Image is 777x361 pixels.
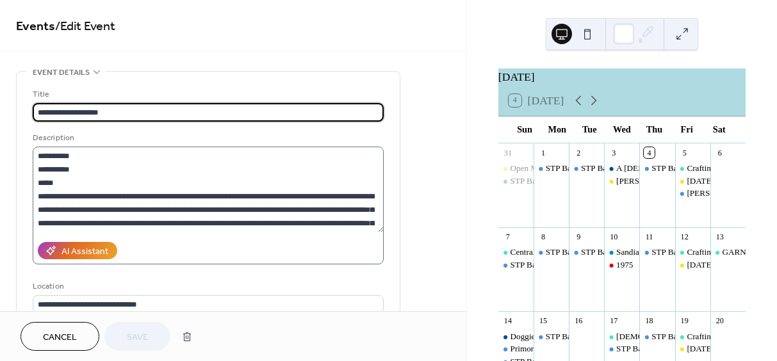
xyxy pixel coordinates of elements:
div: Sandia Hearing Aid Center [616,246,707,258]
div: Crafting Circle [675,246,710,258]
div: Central Colorado Humanist [498,246,534,258]
div: Salida Moth Mixed ages auditions [675,188,710,199]
div: STP Baby with the bath water rehearsals [616,343,753,355]
div: Crafting Circle [675,163,710,174]
div: Sat [703,116,735,143]
div: STP Baby with the bath water rehearsals [639,331,675,342]
div: STP Baby with the bath water rehearsals [569,246,604,258]
div: Doggie Market [511,331,562,342]
div: Friday Rock Session Class [675,343,710,355]
div: 6 [714,147,725,158]
div: STP Baby with the bath water rehearsals [546,246,683,258]
div: STP Baby with the bath water rehearsals [581,246,718,258]
div: 7 [502,232,513,243]
div: Primordial Sound Meditation with [PERSON_NAME] [511,343,696,355]
div: 5 [679,147,690,158]
div: 11 [644,232,655,243]
div: 1 [538,147,549,158]
div: STP Baby with the bath water rehearsals [604,343,639,355]
div: 1975 [616,259,633,271]
div: 15 [538,316,549,326]
div: STP Baby with the bath water rehearsals [569,163,604,174]
div: Primordial Sound Meditation with Priti Chanda Klco [498,343,534,355]
div: Matt Flinner Trio opening guest Briony Hunn [604,175,639,187]
button: AI Assistant [38,242,117,259]
div: Crafting Circle [687,331,737,342]
div: Mon [541,116,573,143]
div: 16 [573,316,584,326]
div: 2 [573,147,584,158]
div: Friday Rock Session Class [675,175,710,187]
div: 1975 [604,259,639,271]
div: 31 [502,147,513,158]
div: 14 [502,316,513,326]
div: 19 [679,316,690,326]
div: A [DEMOGRAPHIC_DATA] Board Meeting [616,163,771,174]
div: STP Baby with the bath water rehearsals [581,163,718,174]
div: Open Mic [511,163,544,174]
div: Location [33,280,381,293]
div: Fri [671,116,703,143]
div: Central [US_STATE] Humanist [511,246,618,258]
div: Description [33,131,381,145]
div: Wed [606,116,639,143]
div: 17 [609,316,619,326]
div: Title [33,88,381,101]
div: Sun [509,116,541,143]
div: 10 [609,232,619,243]
div: 12 [679,232,690,243]
a: Events [16,14,55,39]
div: Friday Rock Session Class [675,259,710,271]
div: [DATE] [498,68,746,85]
span: / Edit Event [55,14,115,39]
div: GARNA presents Colorado Environmental Film Fest [710,246,746,258]
div: 8 [538,232,549,243]
div: STP Baby with the bath water rehearsals [534,163,569,174]
div: AI Assistant [61,245,108,259]
div: Crafting Circle [687,163,737,174]
div: Doggie Market [498,331,534,342]
div: STP Baby with the bath water rehearsals [498,259,534,271]
div: Crafting Circle [687,246,737,258]
button: Cancel [20,322,99,351]
span: Event details [33,66,90,79]
div: A Church Board Meeting [604,163,639,174]
div: STP Baby with the bath water rehearsals [534,246,569,258]
div: Sandia Hearing Aid Center [604,246,639,258]
div: Tue [573,116,606,143]
span: Cancel [43,331,77,344]
div: STP Baby with the bath water rehearsals [511,259,648,271]
div: 18 [644,316,655,326]
div: 3 [609,147,619,158]
div: Thu [638,116,671,143]
div: STP Baby with the bath water rehearsals [546,163,683,174]
div: 9 [573,232,584,243]
div: 20 [714,316,725,326]
div: STP Baby with the bath water rehearsals [511,175,648,187]
div: 4 [644,147,655,158]
div: STP Baby with the bath water rehearsals [498,175,534,187]
div: Crafting Circle [675,331,710,342]
div: STP Baby with the bath water rehearsals [534,331,569,342]
div: 13 [714,232,725,243]
div: Open Mic [498,163,534,174]
div: STP Baby with the bath water rehearsals [639,246,675,258]
div: STP Baby with the bath water rehearsals [639,163,675,174]
div: Shamanic Healing Circle with Sarah Sol [604,331,639,342]
div: STP Baby with the bath water rehearsals [546,331,683,342]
